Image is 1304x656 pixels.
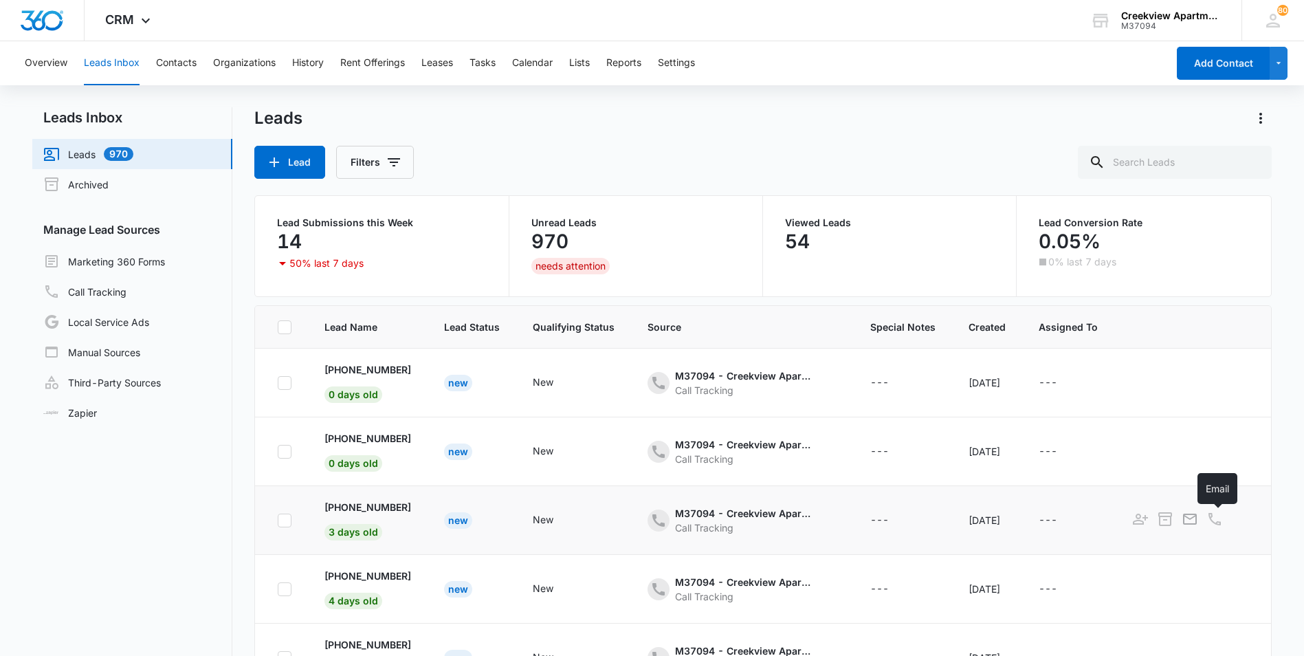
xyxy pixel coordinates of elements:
[324,362,411,377] p: [PHONE_NUMBER]
[533,512,578,529] div: - - Select to Edit Field
[444,512,472,529] div: New
[870,444,889,460] div: ---
[444,375,472,391] div: New
[324,431,411,446] p: [PHONE_NUMBER]
[105,12,134,27] span: CRM
[444,444,472,460] div: New
[533,444,553,458] div: New
[1039,512,1057,529] div: ---
[1250,107,1272,129] button: Actions
[969,513,1006,527] div: [DATE]
[421,41,453,85] button: Leases
[324,569,411,583] p: [PHONE_NUMBER]
[43,406,97,420] a: Zapier
[1039,375,1057,391] div: ---
[1156,510,1175,529] button: Archive
[675,452,813,466] div: Call Tracking
[870,581,914,598] div: - - Select to Edit Field
[25,41,67,85] button: Overview
[675,369,813,383] div: M37094 - Creekview Apartments - Ads
[1277,5,1288,16] div: notifications count
[444,581,472,598] div: New
[870,375,914,391] div: - - Select to Edit Field
[1131,510,1150,529] button: Add as Contact
[1277,5,1288,16] span: 80
[1039,218,1248,228] p: Lead Conversion Rate
[1205,518,1224,529] a: Call
[1078,146,1272,179] input: Search Leads
[1197,473,1237,504] div: Email
[444,514,472,526] a: New
[324,593,382,609] span: 4 days old
[606,41,641,85] button: Reports
[324,500,411,514] p: [PHONE_NUMBER]
[569,41,590,85] button: Lists
[870,512,914,529] div: - - Select to Edit Field
[156,41,197,85] button: Contacts
[648,437,837,466] div: - - Select to Edit Field
[444,320,500,334] span: Lead Status
[324,455,382,472] span: 0 days old
[324,362,411,400] a: [PHONE_NUMBER]0 days old
[870,375,889,391] div: ---
[1039,444,1057,460] div: ---
[675,383,813,397] div: Call Tracking
[84,41,140,85] button: Leads Inbox
[969,375,1006,390] div: [DATE]
[675,437,813,452] div: M37094 - Creekview Apartments - Ads
[870,444,914,460] div: - - Select to Edit Field
[1039,581,1082,598] div: - - Select to Edit Field
[1263,371,1285,393] button: Actions
[675,506,813,521] div: M37094 - Creekview Apartments - Content
[324,320,411,334] span: Lead Name
[1039,512,1082,529] div: - - Select to Edit Field
[533,375,578,391] div: - - Select to Edit Field
[324,386,382,403] span: 0 days old
[1205,510,1224,529] button: Call
[969,444,1006,459] div: [DATE]
[444,446,472,457] a: New
[292,41,324,85] button: History
[324,637,411,652] p: [PHONE_NUMBER]
[675,521,813,535] div: Call Tracking
[32,107,232,128] h2: Leads Inbox
[43,314,149,330] a: Local Service Ads
[533,581,553,595] div: New
[1121,10,1222,21] div: account name
[969,320,1006,334] span: Created
[1263,578,1285,600] button: Actions
[277,218,486,228] p: Lead Submissions this Week
[1121,21,1222,31] div: account id
[648,320,837,334] span: Source
[648,506,837,535] div: - - Select to Edit Field
[32,221,232,238] h3: Manage Lead Sources
[336,146,414,179] button: Filters
[43,253,165,270] a: Marketing 360 Forms
[277,230,302,252] p: 14
[533,375,553,389] div: New
[340,41,405,85] button: Rent Offerings
[444,377,472,389] a: New
[533,320,615,334] span: Qualifying Status
[324,524,382,540] span: 3 days old
[648,575,837,604] div: - - Select to Edit Field
[43,283,126,300] a: Call Tracking
[324,431,411,469] a: [PHONE_NUMBER]0 days old
[531,258,610,274] div: needs attention
[658,41,695,85] button: Settings
[512,41,553,85] button: Calendar
[289,259,364,268] p: 50% last 7 days
[1039,581,1057,598] div: ---
[1263,509,1285,531] button: Actions
[531,230,568,252] p: 970
[469,41,496,85] button: Tasks
[254,146,325,179] button: Lead
[43,344,140,360] a: Manual Sources
[969,582,1006,596] div: [DATE]
[785,218,994,228] p: Viewed Leads
[213,41,276,85] button: Organizations
[870,320,936,334] span: Special Notes
[1048,257,1116,267] p: 0% last 7 days
[43,176,109,193] a: Archived
[675,575,813,589] div: M37094 - Creekview Apartments - Ads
